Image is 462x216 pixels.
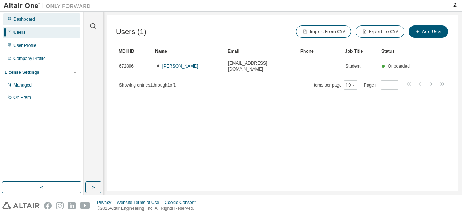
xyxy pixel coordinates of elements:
img: Altair One [4,2,94,9]
button: Export To CSV [356,25,404,38]
span: 672896 [119,63,134,69]
div: Privacy [97,200,117,205]
a: [PERSON_NAME] [162,64,198,69]
button: 10 [346,82,356,88]
div: Dashboard [13,16,35,22]
img: facebook.svg [44,202,52,209]
div: Managed [13,82,32,88]
div: License Settings [5,69,39,75]
span: [EMAIL_ADDRESS][DOMAIN_NAME] [228,60,294,72]
div: MDH ID [119,45,149,57]
div: Website Terms of Use [117,200,165,205]
div: On Prem [13,95,31,100]
span: Page n. [364,80,398,90]
div: Cookie Consent [165,200,200,205]
img: instagram.svg [56,202,64,209]
div: Company Profile [13,56,46,61]
div: Name [155,45,222,57]
span: Student [345,63,360,69]
img: linkedin.svg [68,202,76,209]
img: altair_logo.svg [2,202,40,209]
button: Import From CSV [296,25,351,38]
div: Email [228,45,295,57]
div: Status [381,45,412,57]
p: © 2025 Altair Engineering, Inc. All Rights Reserved. [97,205,200,212]
div: User Profile [13,43,36,48]
img: youtube.svg [80,202,90,209]
span: Onboarded [388,64,410,69]
div: Phone [300,45,339,57]
span: Items per page [313,80,357,90]
div: Job Title [345,45,376,57]
div: Users [13,29,25,35]
span: Users (1) [116,28,146,36]
span: Showing entries 1 through 1 of 1 [119,83,176,88]
button: Add User [409,25,448,38]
